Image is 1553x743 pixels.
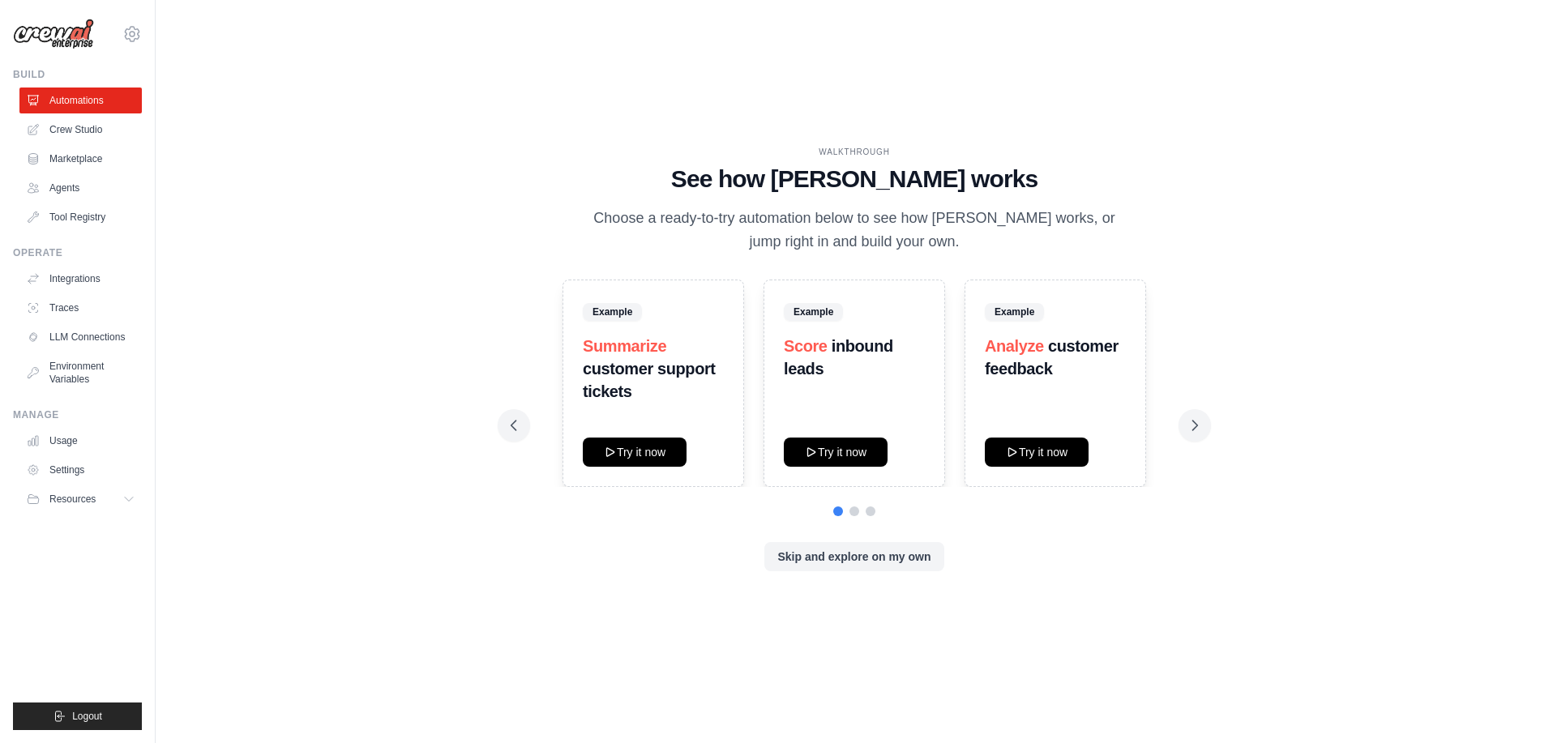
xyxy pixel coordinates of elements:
span: Logout [72,710,102,723]
a: Usage [19,428,142,454]
span: Score [784,337,828,355]
span: Example [985,303,1044,321]
strong: inbound leads [784,337,893,378]
a: Integrations [19,266,142,292]
a: Automations [19,88,142,113]
a: LLM Connections [19,324,142,350]
a: Traces [19,295,142,321]
div: WALKTHROUGH [511,146,1198,158]
strong: customer support tickets [583,360,716,400]
a: Agents [19,175,142,201]
a: Environment Variables [19,353,142,392]
div: Operate [13,246,142,259]
div: Manage [13,408,142,421]
button: Try it now [784,438,888,467]
h1: See how [PERSON_NAME] works [511,164,1198,194]
div: Build [13,68,142,81]
p: Choose a ready-to-try automation below to see how [PERSON_NAME] works, or jump right in and build... [582,207,1127,254]
button: Logout [13,702,142,730]
img: Logo [13,19,94,49]
button: Resources [19,486,142,512]
span: Example [784,303,843,321]
span: Summarize [583,337,666,355]
strong: customer feedback [985,337,1119,378]
button: Skip and explore on my own [764,542,943,571]
span: Resources [49,493,96,506]
a: Crew Studio [19,117,142,143]
a: Tool Registry [19,204,142,230]
span: Example [583,303,642,321]
button: Try it now [985,438,1089,467]
button: Try it now [583,438,687,467]
a: Settings [19,457,142,483]
a: Marketplace [19,146,142,172]
span: Analyze [985,337,1044,355]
